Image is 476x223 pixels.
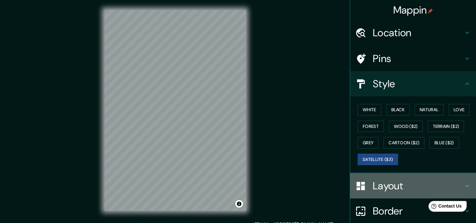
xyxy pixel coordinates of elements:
[386,104,410,116] button: Black
[235,200,243,208] button: Toggle attribution
[428,9,433,14] img: pin-icon.png
[373,77,463,90] h4: Style
[429,137,459,149] button: Blue ($2)
[428,121,464,132] button: Terrain ($2)
[373,26,463,39] h4: Location
[350,173,476,198] div: Layout
[104,10,246,211] canvas: Map
[358,137,378,149] button: Grey
[373,205,463,217] h4: Border
[373,180,463,192] h4: Layout
[420,198,469,216] iframe: Help widget launcher
[449,104,469,116] button: Love
[358,121,384,132] button: Forest
[358,104,381,116] button: White
[358,154,398,165] button: Satellite ($3)
[350,71,476,96] div: Style
[393,4,433,16] h4: Mappin
[384,137,424,149] button: Cartoon ($2)
[373,52,463,65] h4: Pins
[389,121,423,132] button: Wood ($2)
[415,104,444,116] button: Natural
[350,46,476,71] div: Pins
[350,20,476,45] div: Location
